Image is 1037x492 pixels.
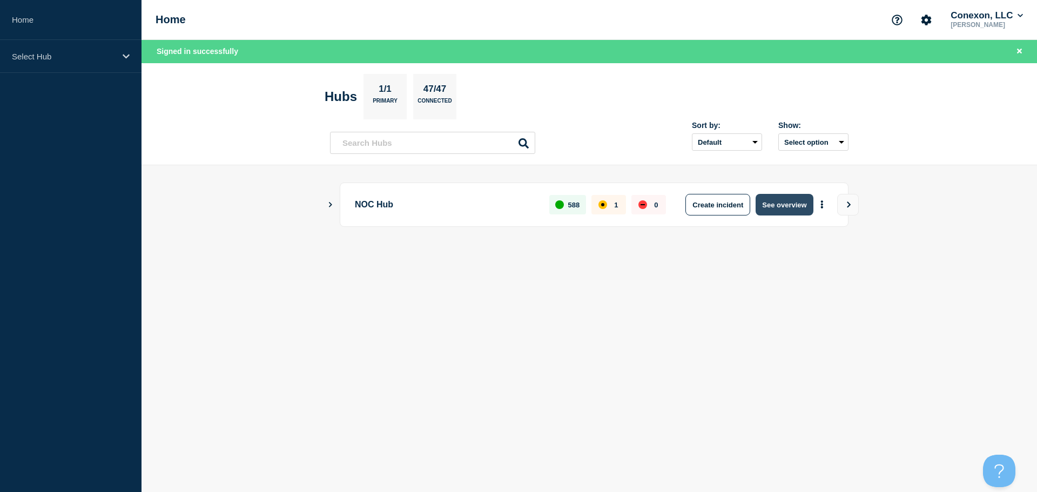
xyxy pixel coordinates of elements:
[325,89,357,104] h2: Hubs
[598,200,607,209] div: affected
[355,194,537,215] p: NOC Hub
[654,201,658,209] p: 0
[638,200,647,209] div: down
[778,133,849,151] button: Select option
[418,98,452,109] p: Connected
[948,10,1025,21] button: Conexon, LLC
[1013,45,1026,58] button: Close banner
[328,201,333,209] button: Show Connected Hubs
[157,47,238,56] span: Signed in successfully
[778,121,849,130] div: Show:
[555,200,564,209] div: up
[815,195,829,215] button: More actions
[886,9,908,31] button: Support
[837,194,859,215] button: View
[915,9,938,31] button: Account settings
[614,201,618,209] p: 1
[12,52,116,61] p: Select Hub
[756,194,813,215] button: See overview
[948,21,1025,29] p: [PERSON_NAME]
[568,201,580,209] p: 588
[983,455,1015,487] iframe: Help Scout Beacon - Open
[685,194,750,215] button: Create incident
[373,98,398,109] p: Primary
[156,14,186,26] h1: Home
[692,133,762,151] select: Sort by
[375,84,396,98] p: 1/1
[419,84,450,98] p: 47/47
[692,121,762,130] div: Sort by:
[330,132,535,154] input: Search Hubs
